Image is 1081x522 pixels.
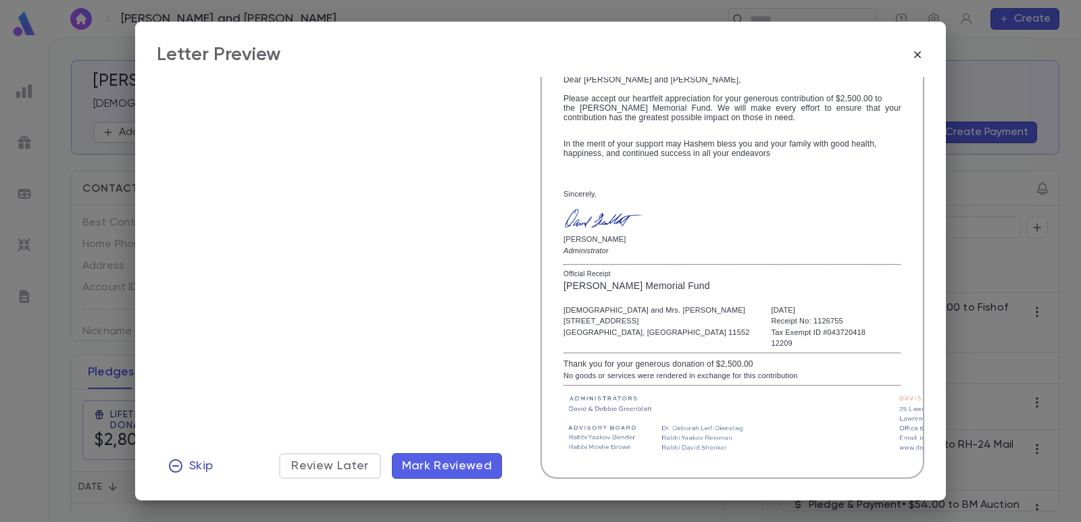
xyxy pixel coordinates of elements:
div: Thank you for your generous donation of $2,500.00 [563,358,901,370]
span: the [PERSON_NAME] Memorial Fund. We will make every effort to ensure that your contribution has t... [563,103,901,122]
button: Skip [157,453,224,479]
div: 12209 [771,338,865,349]
div: [DATE] [771,305,865,316]
span: In the merit of your support may Hashem bless you and your family with good health, [563,139,877,149]
span: Mark Reviewed [402,459,493,473]
img: GreenblattSignature.png [563,206,645,230]
div: [STREET_ADDRESS] [563,315,749,327]
div: Official Receipt [563,269,901,279]
div: [GEOGRAPHIC_DATA], [GEOGRAPHIC_DATA] 11552 [563,327,749,338]
div: Tax Exempt ID #043720418 [771,327,865,338]
div: Receipt No: 1126755 [771,315,865,327]
div: [DEMOGRAPHIC_DATA] and Mrs. [PERSON_NAME] [563,305,749,316]
div: [PERSON_NAME] Memorial Fund [563,279,901,293]
div: Letter Preview [157,43,281,66]
img: dmf bottom3.png [563,390,991,454]
span: Review Later [291,459,368,473]
span: Dear [PERSON_NAME] and [PERSON_NAME], [563,75,901,122]
button: Review Later [279,453,380,479]
button: Mark Reviewed [392,453,503,479]
div: Sincerely, [563,190,901,198]
span: happiness, and continued success in all your endeavors [563,149,770,158]
span: Please accept our heartfelt appreciation for your generous contribution of $2,500.00 to [563,94,882,103]
div: No goods or services were rendered in exchange for this contribution [563,370,901,382]
em: Administrator [563,246,609,255]
span: Skip [189,459,213,473]
p: [PERSON_NAME] [563,238,645,242]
